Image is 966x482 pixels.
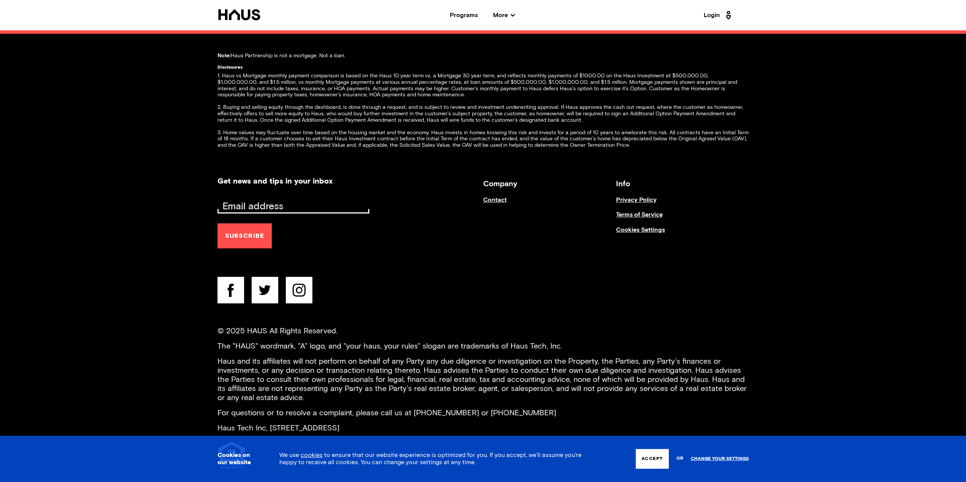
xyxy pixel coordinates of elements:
p: Haus Partnership is not a mortgage. Not a loan. [217,53,749,59]
h3: Cookies on our website [217,452,260,466]
a: twitter [252,277,278,308]
input: Email address [219,201,369,212]
p: The "HAUS" wordmark, "A" logo, and "your haus, your rules" slogan are trademarks of Haus Tech, Inc. [217,342,749,351]
a: instagram [286,277,312,308]
p: Haus Tech Inc, [STREET_ADDRESS] [217,424,749,433]
a: cookies [301,452,323,458]
a: Contact [483,196,616,211]
span: We use to ensure that our website experience is optimized for you. If you accept, we’ll assume yo... [279,452,581,465]
span: Note: [217,53,231,58]
p: For questions or to resolve a complaint, please call us at [PHONE_NUMBER] or [PHONE_NUMBER] [217,408,749,418]
h1: Disclosures [217,65,749,73]
span: More [493,12,515,18]
h3: Info [616,177,749,191]
a: Terms of Service [616,211,749,226]
a: facebook [217,277,244,308]
button: Subscribe [217,223,272,248]
button: Accept [636,449,668,469]
h3: Company [483,177,616,191]
p: 1. Haus vs Mortgage monthly payment comparison is based on the Haus 10 year term vs. a Mortgage 3... [217,73,749,98]
p: Haus and its affiliates will not perform on behalf of any Party any due diligence or investigatio... [217,357,749,402]
a: Change your settings [691,456,749,462]
a: Programs [450,12,478,18]
p: 2. Buying and selling equity through the dashboard, is done through a request, and is subject to ... [217,104,749,123]
p: 3. Home values may fluctuate over time based on the housing market and the economy. Haus invests ... [217,130,749,149]
h2: Get news and tips in your inbox [217,177,333,185]
a: Login [704,9,733,21]
p: © 2025 HAUS All Rights Reserved. [217,327,749,336]
a: Privacy Policy [616,196,749,211]
a: Cookies Settings [616,226,749,241]
span: or [676,452,683,465]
